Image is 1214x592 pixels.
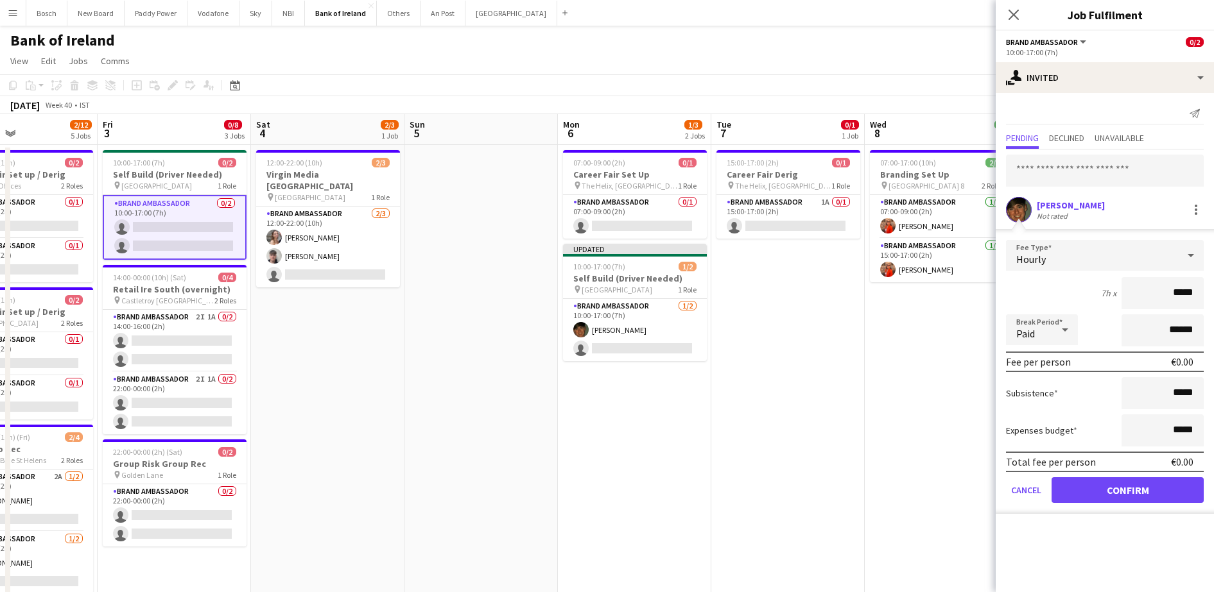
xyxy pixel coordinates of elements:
[582,181,678,190] span: The Helix, [GEOGRAPHIC_DATA]
[103,150,247,260] div: 10:00-17:00 (7h)0/2Self Build (Driver Needed) [GEOGRAPHIC_DATA]1 RoleBrand Ambassador0/210:00-17:...
[224,120,242,130] span: 0/8
[410,119,425,130] span: Sun
[61,318,83,328] span: 2 Roles
[563,299,707,361] app-card-role: Brand Ambassador1/210:00-17:00 (7h)[PERSON_NAME]
[103,372,247,434] app-card-role: Brand Ambassador2I1A0/222:00-00:00 (2h)
[868,126,887,140] span: 8
[679,262,697,271] span: 1/2
[218,447,236,457] span: 0/2
[561,126,580,140] span: 6
[256,207,400,287] app-card-role: Brand Ambassador2/312:00-22:00 (10h)[PERSON_NAME][PERSON_NAME]
[1006,387,1058,399] label: Subsistence
[563,195,707,239] app-card-role: Brand Ambassador0/107:00-09:00 (2h)
[103,310,247,372] app-card-role: Brand Ambassador2I1A0/214:00-16:00 (2h)
[1095,133,1144,142] span: Unavailable
[272,1,305,26] button: NBI
[5,53,33,69] a: View
[113,273,186,282] span: 14:00-00:00 (10h) (Sat)
[1006,37,1088,47] button: Brand Ambassador
[831,181,850,190] span: 1 Role
[685,131,705,140] div: 2 Jobs
[377,1,421,26] button: Others
[381,131,398,140] div: 1 Job
[256,119,270,130] span: Sat
[1006,355,1071,368] div: Fee per person
[381,120,399,130] span: 2/3
[563,150,707,239] app-job-card: 07:00-09:00 (2h)0/1Career Fair Set Up The Helix, [GEOGRAPHIC_DATA]1 RoleBrand Ambassador0/107:00-...
[870,150,1014,282] app-job-card: 07:00-17:00 (10h)2/2Branding Set Up [GEOGRAPHIC_DATA] 82 RolesBrand Ambassador1/107:00-09:00 (2h)...
[1016,327,1035,340] span: Paid
[1016,253,1046,266] span: Hourly
[995,131,1012,140] div: 1 Job
[1006,37,1078,47] span: Brand Ambassador
[121,181,192,190] span: [GEOGRAPHIC_DATA]
[996,6,1214,23] h3: Job Fulfilment
[125,1,187,26] button: Paddy Power
[101,126,113,140] span: 3
[103,195,247,260] app-card-role: Brand Ambassador0/210:00-17:00 (7h)
[61,181,83,190] span: 2 Roles
[26,1,67,26] button: Bosch
[1171,455,1193,468] div: €0.00
[563,244,707,254] div: Updated
[103,439,247,546] app-job-card: 22:00-00:00 (2h) (Sat)0/2Group Risk Group Rec Golden Lane1 RoleBrand Ambassador0/222:00-00:00 (2h)
[985,158,1003,167] span: 2/2
[121,296,214,305] span: Castletroy [GEOGRAPHIC_DATA]
[80,100,90,110] div: IST
[563,119,580,130] span: Mon
[103,265,247,434] div: 14:00-00:00 (10h) (Sat)0/4Retail Ire South (overnight) Castletroy [GEOGRAPHIC_DATA]2 RolesBrand A...
[113,158,165,167] span: 10:00-17:00 (7h)
[870,195,1014,239] app-card-role: Brand Ambassador1/107:00-09:00 (2h)[PERSON_NAME]
[465,1,557,26] button: [GEOGRAPHIC_DATA]
[1006,425,1077,436] label: Expenses budget
[832,158,850,167] span: 0/1
[1186,37,1204,47] span: 0/2
[1052,477,1204,503] button: Confirm
[69,55,88,67] span: Jobs
[275,192,345,202] span: [GEOGRAPHIC_DATA]
[994,120,1012,130] span: 2/2
[563,169,707,180] h3: Career Fair Set Up
[254,126,270,140] span: 4
[716,150,860,239] app-job-card: 15:00-17:00 (2h)0/1Career Fair Derig The Helix, [GEOGRAPHIC_DATA]1 RoleBrand Ambassador1A0/115:00...
[71,131,91,140] div: 5 Jobs
[96,53,135,69] a: Comms
[256,150,400,287] app-job-card: 12:00-22:00 (10h)2/3Virgin Media [GEOGRAPHIC_DATA] [GEOGRAPHIC_DATA]1 RoleBrand Ambassador2/312:0...
[371,192,390,202] span: 1 Role
[1037,199,1105,211] div: [PERSON_NAME]
[573,262,625,271] span: 10:00-17:00 (7h)
[65,432,83,442] span: 2/4
[684,120,702,130] span: 1/3
[36,53,61,69] a: Edit
[715,126,731,140] span: 7
[64,53,93,69] a: Jobs
[65,158,83,167] span: 0/2
[679,158,697,167] span: 0/1
[218,181,236,190] span: 1 Role
[70,120,92,130] span: 2/12
[214,296,236,305] span: 2 Roles
[61,455,83,465] span: 2 Roles
[225,131,245,140] div: 3 Jobs
[103,119,113,130] span: Fri
[218,158,236,167] span: 0/2
[1171,355,1193,368] div: €0.00
[727,158,779,167] span: 15:00-17:00 (2h)
[678,285,697,294] span: 1 Role
[582,285,652,294] span: [GEOGRAPHIC_DATA]
[239,1,272,26] button: Sky
[266,158,322,167] span: 12:00-22:00 (10h)
[870,239,1014,282] app-card-role: Brand Ambassador1/115:00-17:00 (2h)[PERSON_NAME]
[889,181,964,190] span: [GEOGRAPHIC_DATA] 8
[735,181,831,190] span: The Helix, [GEOGRAPHIC_DATA]
[103,484,247,546] app-card-role: Brand Ambassador0/222:00-00:00 (2h)
[10,31,115,50] h1: Bank of Ireland
[1006,455,1096,468] div: Total fee per person
[563,273,707,284] h3: Self Build (Driver Needed)
[113,447,182,457] span: 22:00-00:00 (2h) (Sat)
[563,244,707,361] div: Updated10:00-17:00 (7h)1/2Self Build (Driver Needed) [GEOGRAPHIC_DATA]1 RoleBrand Ambassador1/210...
[218,470,236,480] span: 1 Role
